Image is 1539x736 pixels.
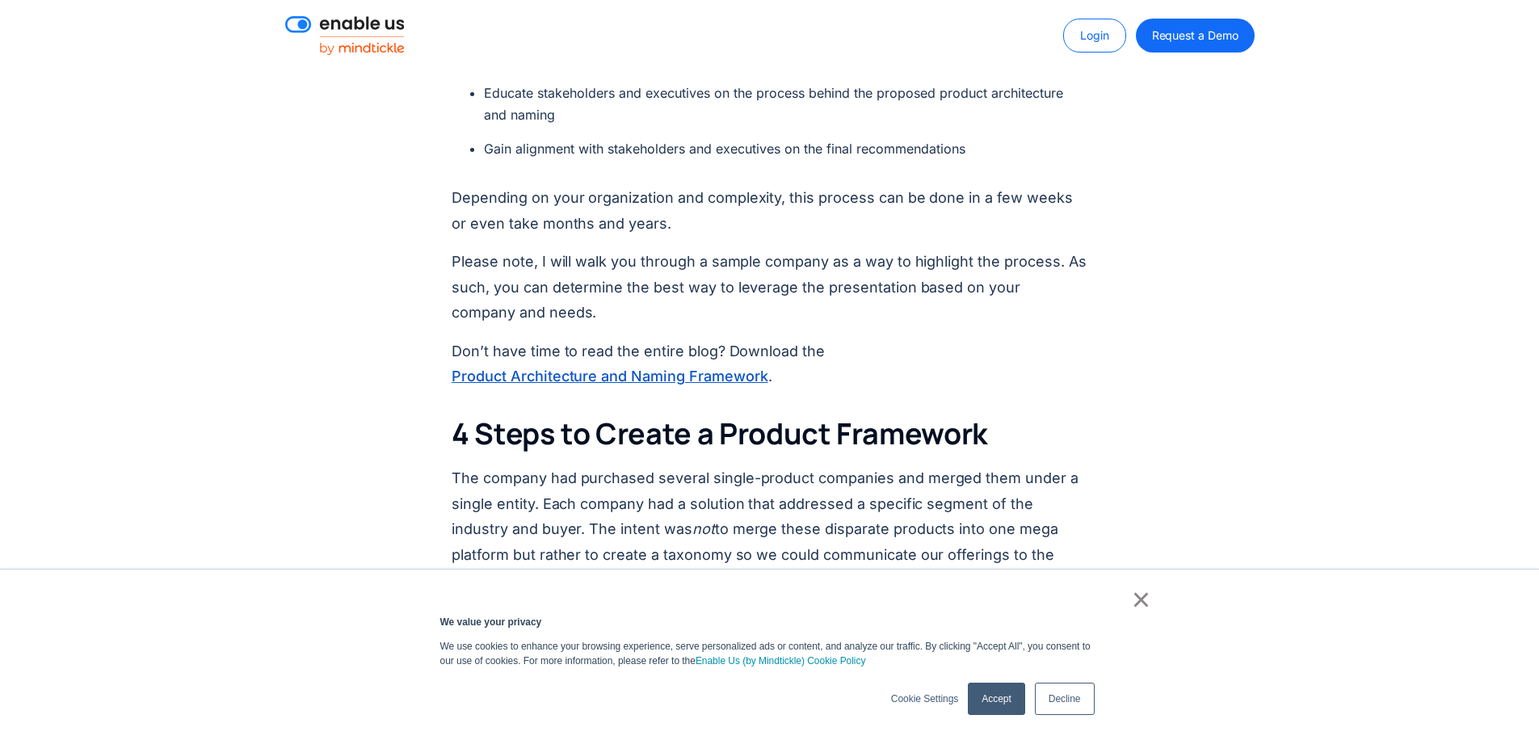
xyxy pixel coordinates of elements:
[452,249,1087,326] p: Please note, I will walk you through a sample company as a way to highlight the process. As such,...
[452,415,1087,453] h2: 4 Steps to Create a Product Framework
[484,82,1087,126] li: Educate stakeholders and executives on the process behind the proposed product architecture and n...
[452,465,1087,593] p: The company had purchased several single-product companies and merged them under a single entity....
[452,185,1087,236] p: Depending on your organization and complexity, this process can be done in a few weeks or even ta...
[1132,592,1151,607] a: ×
[891,692,958,706] a: Cookie Settings
[452,365,767,387] a: Product Architecture and Naming Framework
[968,683,1024,715] a: Accept
[1063,19,1126,53] a: Login
[692,520,715,537] em: not
[1465,662,1539,736] iframe: Qualified Messenger
[452,339,1087,389] p: Don’t have time to read the entire blog? Download the .
[440,639,1100,668] p: We use cookies to enhance your browsing experience, serve personalized ads or content, and analyz...
[484,138,1087,160] li: Gain alignment with stakeholders and executives on the final recommendations
[1136,19,1255,53] a: Request a Demo
[1035,683,1095,715] a: Decline
[440,616,542,628] strong: We value your privacy
[696,654,866,668] a: Enable Us (by Mindtickle) Cookie Policy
